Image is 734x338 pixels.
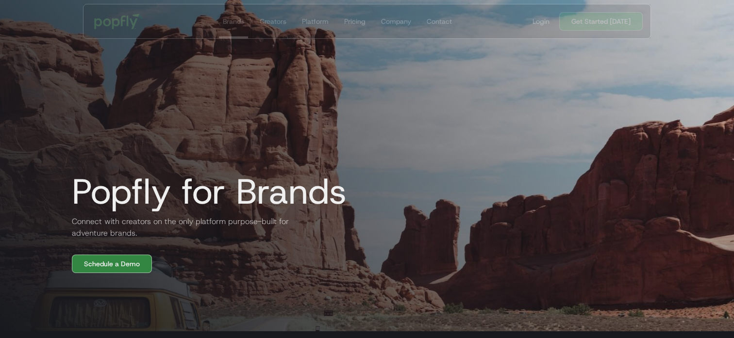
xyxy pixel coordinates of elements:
[87,7,150,36] a: home
[377,4,415,38] a: Company
[64,172,347,211] h1: Popfly for Brands
[302,16,329,26] div: Platform
[219,4,248,38] a: Brands
[298,4,333,38] a: Platform
[427,16,452,26] div: Contact
[381,16,411,26] div: Company
[64,216,297,239] h2: Connect with creators on the only platform purpose-built for adventure brands.
[533,16,550,26] div: Login
[256,4,290,38] a: Creators
[529,16,553,26] a: Login
[340,4,369,38] a: Pricing
[260,16,286,26] div: Creators
[344,16,366,26] div: Pricing
[223,16,244,26] div: Brands
[559,12,643,31] a: Get Started [DATE]
[423,4,456,38] a: Contact
[72,255,152,273] a: Schedule a Demo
